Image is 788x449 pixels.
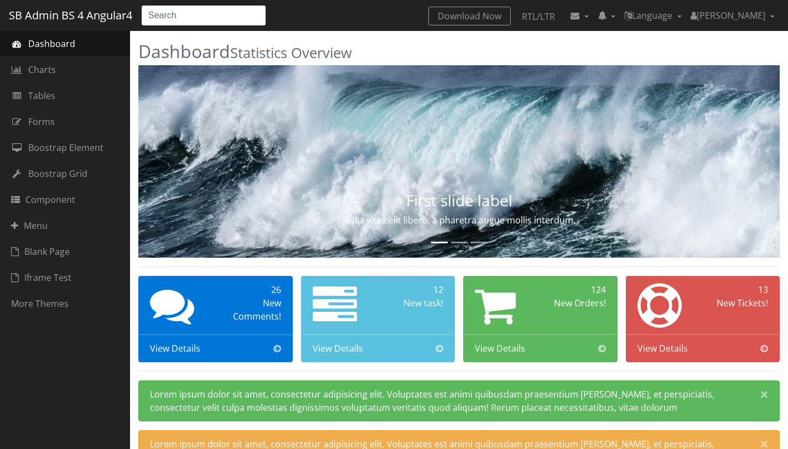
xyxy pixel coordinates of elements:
span: × [760,387,768,401]
div: 12 [382,283,443,296]
span: View Details [313,342,363,355]
input: Search [141,5,266,26]
button: Close [749,381,779,408]
div: 26 [220,283,281,296]
span: View Details [475,342,525,355]
span: Menu [11,219,48,232]
div: New Comments! [220,296,281,323]
span: View Details [150,342,200,355]
a: Download Now [428,7,511,25]
div: 13 [707,283,768,296]
a: RTL/LTR [513,7,564,27]
a: SB Admin BS 4 Angular4 [9,5,132,26]
div: 124 [545,283,606,296]
a: Language [620,4,686,27]
h3: First slide label [235,192,683,209]
div: New task! [382,296,443,310]
p: Nulla vitae elit libero, a pharetra augue mollis interdum. [235,213,683,227]
div: New Tickets! [707,296,768,310]
a: [PERSON_NAME] [686,4,779,27]
span: View Details [637,342,688,355]
h2: Dashboard [138,41,780,61]
div: New Orders! [545,296,606,310]
div: Lorem ipsum dolor sit amet, consectetur adipisicing elit. Voluptates est animi quibusdam praesent... [138,380,780,421]
img: Random first slide [138,65,780,258]
small: Statistics Overview [230,43,352,62]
